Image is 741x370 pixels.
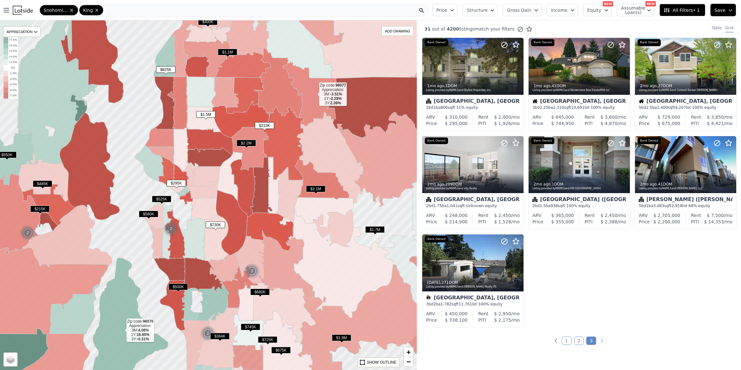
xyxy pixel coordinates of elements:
div: [GEOGRAPHIC_DATA], [GEOGRAPHIC_DATA] [426,295,520,302]
div: /mo [701,114,732,120]
div: ADD DRAWING [382,26,413,36]
div: Rent [691,114,701,120]
span: Structure [467,7,487,13]
button: All Filters• 1 [659,4,705,16]
div: /mo [486,317,520,323]
div: /mo [488,114,520,120]
div: Bank Owned [638,39,661,46]
span: $1.5M [196,111,216,118]
div: ARV [639,212,648,219]
div: $500K [168,283,188,293]
td: -1.5% [8,71,18,76]
span: 1,041 [447,204,458,208]
div: [GEOGRAPHIC_DATA] ([GEOGRAPHIC_DATA]) [532,197,626,203]
span: $ 4,421 [707,121,724,126]
div: ARV [426,212,435,219]
div: PITI [478,120,486,127]
span: $ 450,000 [445,311,467,316]
div: SHOW OUTLINE [367,360,396,365]
div: /mo [593,219,626,225]
span: $500K [168,283,188,290]
div: $295K [167,180,186,189]
div: PITI [585,219,593,225]
div: Bank Owned [425,137,448,144]
span: $ 7,500 [707,213,724,218]
button: Price [432,4,458,16]
div: Listing provided by NWMLS and Coldwell Banker [PERSON_NAME] [639,88,733,92]
div: Listing provided by NWMLS and Windermere Real Estate/PSR Inc [532,88,627,92]
td: -3.0% [8,76,18,82]
td: +4.5% [8,48,18,54]
span: $2.2M [237,140,256,146]
a: Zoom in [404,347,413,357]
div: 3 [244,263,260,279]
div: Price [426,219,437,225]
span: Price [436,7,447,13]
td: -4.5% [8,82,18,87]
div: , 1 DOM [532,182,627,187]
span: $ 2,175 [494,318,511,323]
a: 2mo ago,41DOMListing provided byNWMLSand [PERSON_NAME], LLCBank OwnedCondominium[PERSON_NAME] ([P... [635,136,736,229]
span: $485K [33,180,52,187]
span: $215K [30,206,50,212]
div: Price [532,219,543,225]
div: ARV [426,114,435,120]
span: $ 3,600 [601,115,617,120]
img: Condominium [426,197,431,202]
div: $745K [241,324,260,333]
div: Listing provided by NWMLS and eXp Realty [426,187,520,191]
time: 2024-10-01 20:45 [427,280,440,285]
span: $215K [255,122,274,129]
span: Income [551,7,567,13]
button: Equity [583,4,612,16]
div: 3 bd 2.25 ba sqft lot · 100% equity [532,105,626,110]
a: 2mo ago,209DOMListing provided byNWMLSand eXp RealtyBank OwnedCondominium[GEOGRAPHIC_DATA], [GEOG... [422,136,523,229]
div: 2 [20,225,35,241]
div: [GEOGRAPHIC_DATA], [GEOGRAPHIC_DATA] [426,99,520,105]
span: $725K [258,336,277,343]
span: $1.7M [365,226,385,233]
a: Layers [4,353,18,367]
div: $1.1M [218,49,237,58]
span: $ 14,353 [704,219,724,224]
div: ARV [639,114,648,120]
div: , 27 DOM [639,83,733,88]
span: − [407,358,411,366]
div: ARV [532,114,541,120]
img: g1.png [244,263,260,279]
div: NEW [603,1,613,6]
a: 2mo ago,27DOMListing provided byNWMLSand Coldwell Banker [PERSON_NAME]Bank OwnedHouse[GEOGRAPHIC_... [635,38,736,131]
span: 800 [441,105,448,110]
div: [PERSON_NAME] ([PERSON_NAME][GEOGRAPHIC_DATA]) [639,197,732,203]
div: Bank Owned [531,137,554,144]
div: $1.5M [196,111,216,120]
td: +6.0% [8,43,18,49]
div: PITI [478,219,486,225]
a: [DATE],271DOMListing provided byNWMLSand [PERSON_NAME] Realty PSBank OwnedManufactured Home[GEOGR... [422,234,523,327]
span: $ 3,850 [707,115,724,120]
span: Gross Gain [507,7,531,13]
span: $680K [250,289,270,295]
div: , 271 DOM [426,280,520,285]
div: APPRECIATION [3,26,40,37]
span: 2,400 [657,105,668,110]
div: Listing provided by NWMLS and [PERSON_NAME], LLC [639,187,733,191]
span: 938 [551,204,558,208]
img: House [639,99,644,104]
div: /mo [595,114,626,120]
td: 0% [8,65,18,71]
div: /mo [488,212,520,219]
span: $ 214,900 [445,219,467,224]
img: Condominium [426,99,431,104]
div: /mo [699,219,732,225]
div: $485K [33,180,52,190]
span: 2,310 [553,105,564,110]
td: +1.5% [8,59,18,65]
img: Condominium [639,197,644,202]
div: $215K [255,122,274,131]
span: $ 2,450 [601,213,617,218]
span: $675K [271,347,291,353]
span: 11,761 [459,302,472,306]
span: $ 2,450 [494,213,511,218]
div: PITI [585,120,593,127]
